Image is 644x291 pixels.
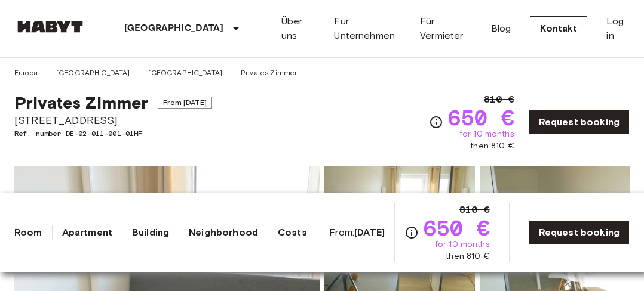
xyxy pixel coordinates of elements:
[448,107,514,128] span: 650 €
[14,67,38,78] a: Europa
[435,239,490,250] span: for 10 months
[329,226,385,239] span: From:
[530,16,587,41] a: Kontakt
[132,225,169,240] a: Building
[491,21,511,36] a: Blog
[14,128,212,139] span: Ref. number DE-02-011-001-01HF
[14,92,148,113] span: Privates Zimmer
[429,115,443,129] svg: Check cost overview for full price breakdown. Please note that discounts apply to new joiners onl...
[278,225,307,240] a: Costs
[529,110,630,135] a: Request booking
[529,220,630,245] a: Request booking
[470,140,514,152] span: then 810 €
[420,14,472,43] a: Für Vermieter
[281,14,315,43] a: Über uns
[459,203,490,217] span: 810 €
[62,225,112,240] a: Apartment
[14,113,212,128] span: [STREET_ADDRESS]
[334,14,401,43] a: Für Unternehmen
[241,67,297,78] a: Privates Zimmer
[424,217,490,239] span: 650 €
[354,227,385,238] b: [DATE]
[56,67,130,78] a: [GEOGRAPHIC_DATA]
[189,225,258,240] a: Neighborhood
[14,225,42,240] a: Room
[484,92,514,107] span: 810 €
[606,14,630,43] a: Log in
[158,97,212,109] span: From [DATE]
[148,67,222,78] a: [GEOGRAPHIC_DATA]
[124,21,224,36] p: [GEOGRAPHIC_DATA]
[459,128,514,140] span: for 10 months
[14,21,86,33] img: Habyt
[404,225,419,240] svg: Check cost overview for full price breakdown. Please note that discounts apply to new joiners onl...
[446,250,490,262] span: then 810 €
